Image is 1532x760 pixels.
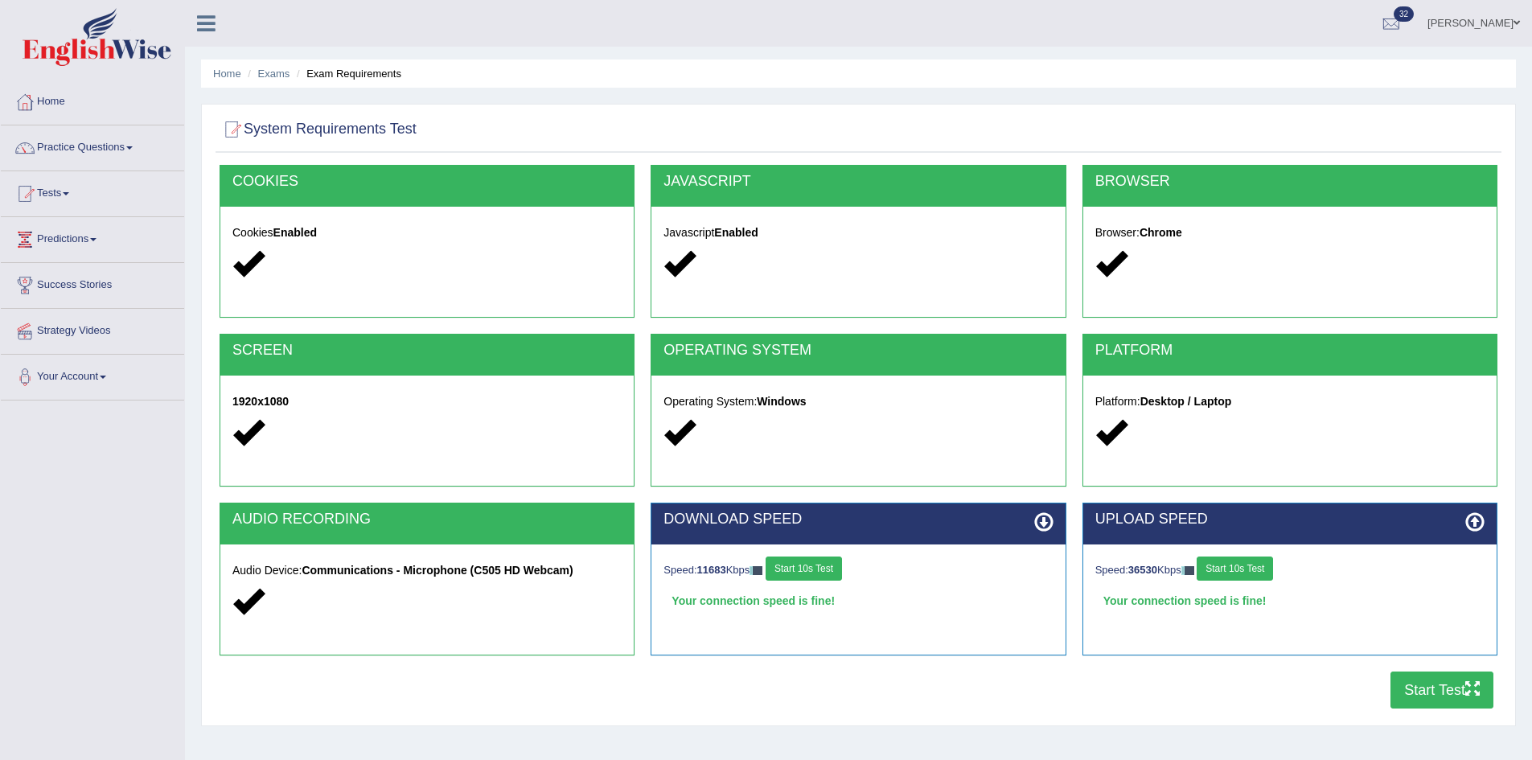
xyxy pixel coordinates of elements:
[1394,6,1414,22] span: 32
[1095,557,1485,585] div: Speed: Kbps
[663,227,1053,239] h5: Javascript
[663,343,1053,359] h2: OPERATING SYSTEM
[1140,226,1182,239] strong: Chrome
[714,226,758,239] strong: Enabled
[1,355,184,395] a: Your Account
[1095,343,1485,359] h2: PLATFORM
[663,396,1053,408] h5: Operating System:
[1,263,184,303] a: Success Stories
[1,171,184,212] a: Tests
[293,66,401,81] li: Exam Requirements
[232,343,622,359] h2: SCREEN
[1,217,184,257] a: Predictions
[663,511,1053,528] h2: DOWNLOAD SPEED
[232,565,622,577] h5: Audio Device:
[1095,396,1485,408] h5: Platform:
[1140,395,1232,408] strong: Desktop / Laptop
[1,80,184,120] a: Home
[232,511,622,528] h2: AUDIO RECORDING
[766,557,842,581] button: Start 10s Test
[1,125,184,166] a: Practice Questions
[1390,672,1493,709] button: Start Test
[663,174,1053,190] h2: JAVASCRIPT
[1,309,184,349] a: Strategy Videos
[750,566,762,575] img: ajax-loader-fb-connection.gif
[1095,174,1485,190] h2: BROWSER
[220,117,417,142] h2: System Requirements Test
[663,557,1053,585] div: Speed: Kbps
[302,564,573,577] strong: Communications - Microphone (C505 HD Webcam)
[232,174,622,190] h2: COOKIES
[697,564,726,576] strong: 11683
[273,226,317,239] strong: Enabled
[232,395,289,408] strong: 1920x1080
[1095,227,1485,239] h5: Browser:
[1197,557,1273,581] button: Start 10s Test
[1128,564,1157,576] strong: 36530
[258,68,290,80] a: Exams
[757,395,806,408] strong: Windows
[1181,566,1194,575] img: ajax-loader-fb-connection.gif
[1095,511,1485,528] h2: UPLOAD SPEED
[663,589,1053,613] div: Your connection speed is fine!
[213,68,241,80] a: Home
[232,227,622,239] h5: Cookies
[1095,589,1485,613] div: Your connection speed is fine!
